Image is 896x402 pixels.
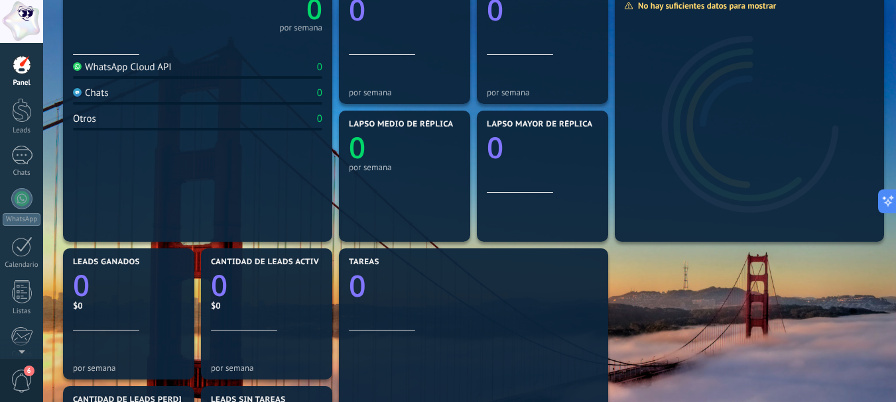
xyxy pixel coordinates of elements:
[349,266,598,306] a: 0
[487,87,598,97] div: por semana
[3,261,41,270] div: Calendario
[3,126,41,135] div: Leads
[211,265,227,305] text: 0
[73,265,184,305] a: 0
[487,127,503,167] text: 0
[349,87,460,97] div: por semana
[73,113,96,125] div: Otros
[211,265,322,305] a: 0
[487,120,592,129] span: Lapso mayor de réplica
[73,87,109,99] div: Chats
[349,120,454,129] span: Lapso medio de réplica
[73,62,82,71] img: WhatsApp Cloud API
[211,300,322,311] div: $0
[349,266,366,306] text: 0
[211,363,322,373] div: por semana
[317,113,322,125] div: 0
[279,25,322,31] div: por semana
[317,61,322,74] div: 0
[3,213,40,226] div: WhatsApp
[73,61,172,74] div: WhatsApp Cloud API
[3,307,41,316] div: Listas
[73,258,140,267] span: Leads ganados
[24,366,34,376] span: 6
[349,162,460,172] div: por semana
[211,258,330,267] span: Cantidad de leads activos
[349,258,379,267] span: Tareas
[73,88,82,97] img: Chats
[3,169,41,177] div: Chats
[73,300,184,311] div: $0
[73,265,90,305] text: 0
[73,363,184,373] div: por semana
[349,127,365,167] text: 0
[317,87,322,99] div: 0
[3,79,41,87] div: Panel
